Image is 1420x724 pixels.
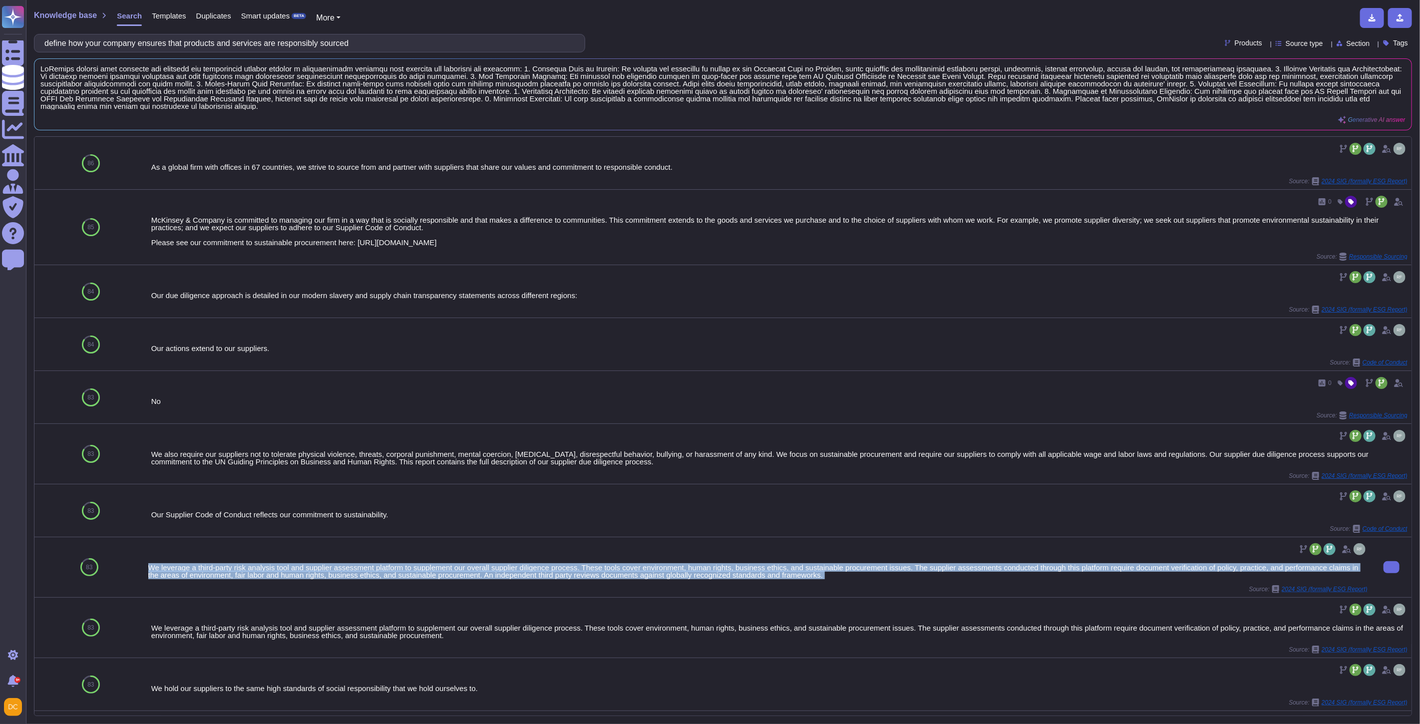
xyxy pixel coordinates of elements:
[1322,700,1408,706] span: 2024 SIG (formally ESG Report)
[151,397,1408,405] div: No
[1328,380,1332,386] span: 0
[87,682,94,688] span: 83
[86,564,92,570] span: 83
[1394,430,1406,442] img: user
[241,12,290,19] span: Smart updates
[151,292,1408,299] div: Our due diligence approach is detailed in our modern slavery and supply chain transparency statem...
[1354,543,1366,555] img: user
[151,216,1408,246] div: McKinsey & Company is committed to managing our firm in a way that is socially responsible and th...
[39,34,575,52] input: Search a question or template...
[1289,646,1408,654] span: Source:
[87,394,94,400] span: 83
[151,685,1408,692] div: We hold our suppliers to the same high standards of social responsibility that we hold ourselves to.
[1330,525,1408,533] span: Source:
[1322,178,1408,184] span: 2024 SIG (formally ESG Report)
[316,12,341,24] button: More
[1394,271,1406,283] img: user
[151,345,1408,352] div: Our actions extend to our suppliers.
[1282,586,1368,592] span: 2024 SIG (formally ESG Report)
[34,11,97,19] span: Knowledge base
[1235,39,1262,46] span: Products
[1317,253,1408,261] span: Source:
[1322,473,1408,479] span: 2024 SIG (formally ESG Report)
[117,12,142,19] span: Search
[151,163,1408,171] div: As a global firm with offices in 67 countries, we strive to source from and partner with supplier...
[1322,307,1408,313] span: 2024 SIG (formally ESG Report)
[1394,604,1406,616] img: user
[1322,647,1408,653] span: 2024 SIG (formally ESG Report)
[196,12,231,19] span: Duplicates
[1330,359,1408,366] span: Source:
[1349,412,1408,418] span: Responsible Sourcing
[1347,40,1370,47] span: Section
[148,564,1368,579] div: We leverage a third-party risk analysis tool and supplier assessment platform to supplement our o...
[151,450,1408,465] div: We also require our suppliers not to tolerate physical violence, threats, corporal punishment, me...
[2,696,29,718] button: user
[40,65,1406,110] span: LoRemips dolorsi amet consecte adi elitsedd eiu temporincid utlabor etdolor m aliquaenimadm venia...
[151,624,1408,639] div: We leverage a third-party risk analysis tool and supplier assessment platform to supplement our o...
[1286,40,1323,47] span: Source type
[87,160,94,166] span: 86
[292,13,306,19] div: BETA
[1363,360,1408,365] span: Code of Conduct
[316,13,334,22] span: More
[1393,39,1408,46] span: Tags
[1394,143,1406,155] img: user
[1394,490,1406,502] img: user
[87,289,94,295] span: 84
[87,508,94,514] span: 83
[1348,117,1406,123] span: Generative AI answer
[1317,411,1408,419] span: Source:
[152,12,186,19] span: Templates
[1249,585,1368,593] span: Source:
[87,342,94,348] span: 84
[87,224,94,230] span: 85
[1349,254,1408,260] span: Responsible Sourcing
[87,625,94,631] span: 83
[1289,699,1408,707] span: Source:
[1289,306,1408,314] span: Source:
[1289,177,1408,185] span: Source:
[87,451,94,457] span: 83
[1394,324,1406,336] img: user
[1328,199,1332,205] span: 0
[1363,526,1408,532] span: Code of Conduct
[1289,472,1408,480] span: Source:
[4,698,22,716] img: user
[1394,664,1406,676] img: user
[14,677,20,683] div: 9+
[151,511,1408,518] div: Our Supplier Code of Conduct reflects our commitment to sustainability.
